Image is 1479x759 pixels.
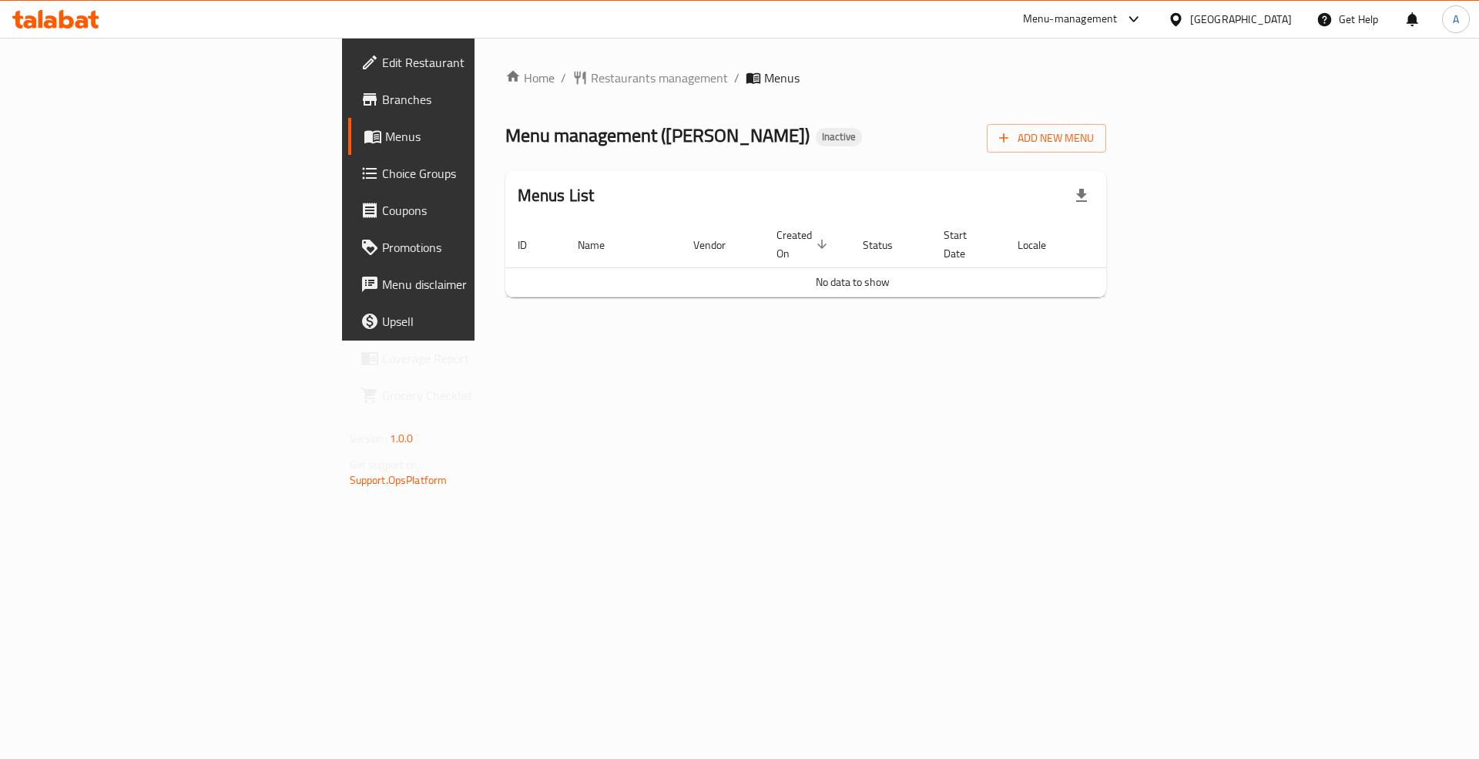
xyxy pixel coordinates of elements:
[944,226,987,263] span: Start Date
[382,238,577,257] span: Promotions
[863,236,913,254] span: Status
[348,229,589,266] a: Promotions
[382,349,577,368] span: Coverage Report
[348,81,589,118] a: Branches
[816,130,862,143] span: Inactive
[572,69,728,87] a: Restaurants management
[348,192,589,229] a: Coupons
[1085,221,1200,268] th: Actions
[505,69,1107,87] nav: breadcrumb
[816,272,890,292] span: No data to show
[350,428,387,448] span: Version:
[382,275,577,294] span: Menu disclaimer
[505,221,1200,297] table: enhanced table
[382,164,577,183] span: Choice Groups
[348,155,589,192] a: Choice Groups
[693,236,746,254] span: Vendor
[591,69,728,87] span: Restaurants management
[1063,177,1100,214] div: Export file
[348,44,589,81] a: Edit Restaurant
[518,236,547,254] span: ID
[382,312,577,331] span: Upsell
[382,386,577,405] span: Grocery Checklist
[1023,10,1118,29] div: Menu-management
[505,118,810,153] span: Menu management ( [PERSON_NAME] )
[350,470,448,490] a: Support.OpsPlatform
[348,118,589,155] a: Menus
[776,226,832,263] span: Created On
[1018,236,1066,254] span: Locale
[734,69,739,87] li: /
[348,303,589,340] a: Upsell
[382,90,577,109] span: Branches
[987,124,1106,153] button: Add New Menu
[578,236,625,254] span: Name
[390,428,414,448] span: 1.0.0
[382,201,577,220] span: Coupons
[518,184,595,207] h2: Menus List
[999,129,1094,148] span: Add New Menu
[385,127,577,146] span: Menus
[348,340,589,377] a: Coverage Report
[816,128,862,146] div: Inactive
[764,69,800,87] span: Menus
[382,53,577,72] span: Edit Restaurant
[350,455,421,475] span: Get support on:
[348,377,589,414] a: Grocery Checklist
[1453,11,1459,28] span: A
[348,266,589,303] a: Menu disclaimer
[1190,11,1292,28] div: [GEOGRAPHIC_DATA]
